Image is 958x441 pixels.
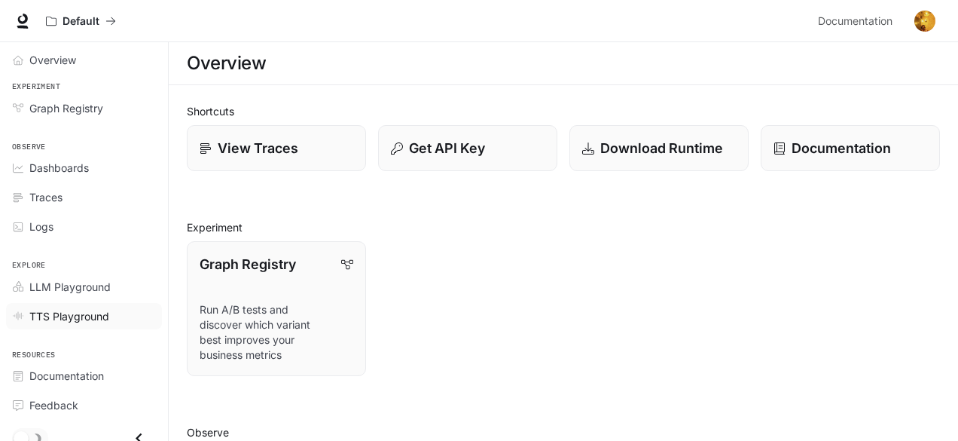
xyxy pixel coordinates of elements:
[29,279,111,295] span: LLM Playground
[792,138,891,158] p: Documentation
[818,12,892,31] span: Documentation
[910,6,940,36] button: User avatar
[409,138,485,158] p: Get API Key
[187,103,940,119] h2: Shortcuts
[6,184,162,210] a: Traces
[187,424,940,440] h2: Observe
[187,48,266,78] h1: Overview
[29,160,89,176] span: Dashboards
[812,6,904,36] a: Documentation
[200,254,296,274] p: Graph Registry
[187,241,366,376] a: Graph RegistryRun A/B tests and discover which variant best improves your business metrics
[29,368,104,384] span: Documentation
[378,125,557,171] button: Get API Key
[569,125,749,171] a: Download Runtime
[29,100,103,116] span: Graph Registry
[6,363,162,389] a: Documentation
[63,15,99,28] p: Default
[914,11,935,32] img: User avatar
[6,95,162,121] a: Graph Registry
[761,125,940,171] a: Documentation
[39,6,123,36] button: All workspaces
[6,392,162,418] a: Feedback
[29,52,76,68] span: Overview
[6,213,162,240] a: Logs
[218,138,298,158] p: View Traces
[29,308,109,324] span: TTS Playground
[600,138,723,158] p: Download Runtime
[200,302,353,363] p: Run A/B tests and discover which variant best improves your business metrics
[6,47,162,73] a: Overview
[6,274,162,300] a: LLM Playground
[6,155,162,181] a: Dashboards
[6,303,162,329] a: TTS Playground
[187,125,366,171] a: View Traces
[29,219,53,234] span: Logs
[29,189,63,205] span: Traces
[29,397,78,413] span: Feedback
[187,219,940,235] h2: Experiment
